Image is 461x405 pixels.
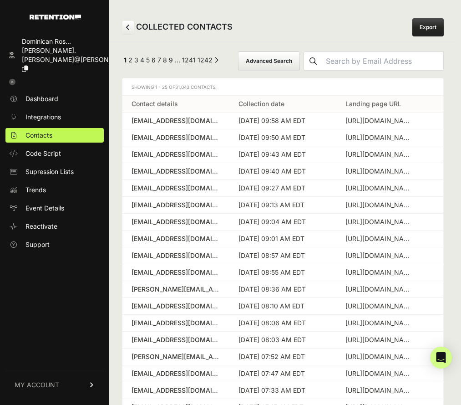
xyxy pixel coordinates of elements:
[229,163,336,180] td: [DATE] 09:40 AM EDT
[132,268,220,277] a: [EMAIL_ADDRESS][DOMAIN_NAME]
[198,56,213,64] a: Page 1242
[169,56,173,64] a: Page 9
[5,183,104,197] a: Trends
[132,386,220,395] a: [EMAIL_ADDRESS][DOMAIN_NAME]
[229,180,336,197] td: [DATE] 09:27 AM EDT
[5,164,104,179] a: Supression Lists
[140,56,144,64] a: Page 4
[175,84,217,90] span: 31,043 Contacts.
[30,15,81,20] img: Retention.com
[132,285,220,294] a: [PERSON_NAME][EMAIL_ADDRESS][DOMAIN_NAME]
[157,56,161,64] a: Page 7
[322,52,443,70] input: Search by Email Address
[345,268,414,277] div: https://rosarypilgrimage.org/?utm_source=facebook&utm_medium=ad&utm_campaign=fuz_awareness&fbclid...
[5,146,104,161] a: Code Script
[345,133,414,142] div: https://rosarypilgrimage.org/?utm_source=facebook&utm_medium=ad&utm_campaign=fuz_awareness&fbclid...
[22,37,138,46] div: Dominican Ros...
[132,352,220,361] a: [PERSON_NAME][EMAIL_ADDRESS][PERSON_NAME][DOMAIN_NAME]
[122,56,218,67] div: Pagination
[25,113,61,122] span: Integrations
[5,237,104,252] a: Support
[175,56,180,64] span: …
[345,234,414,243] div: https://rosarypilgrimage.org/?utm_source=facebook&utm_medium=ad&utm_campaign=fuz_awareness&fbclid...
[132,84,217,90] span: Showing 1 - 25 of
[124,56,127,64] em: Page 1
[15,380,59,390] span: MY ACCOUNT
[345,116,414,125] div: https://rosarypilgrimage.org/?utm_source=facebook&utm_medium=ad&utm_campaign=fuz_awareness&fbclid...
[345,217,414,226] div: https://rosarypilgrimage.org/
[22,46,138,63] span: [PERSON_NAME].[PERSON_NAME]@[PERSON_NAME]...
[132,150,220,159] a: [EMAIL_ADDRESS][DOMAIN_NAME]
[345,352,414,361] div: https://rosarypilgrimage.org/
[132,234,220,243] a: [EMAIL_ADDRESS][DOMAIN_NAME]
[229,113,336,129] td: [DATE] 09:58 AM EDT
[5,371,104,399] a: MY ACCOUNT
[132,167,220,176] a: [EMAIL_ADDRESS][DOMAIN_NAME]
[25,167,74,176] span: Supression Lists
[5,110,104,124] a: Integrations
[132,369,220,378] a: [EMAIL_ADDRESS][DOMAIN_NAME]
[25,131,52,140] span: Contacts
[229,231,336,247] td: [DATE] 09:01 AM EDT
[146,56,150,64] a: Page 5
[5,201,104,215] a: Event Details
[229,382,336,399] td: [DATE] 07:33 AM EDT
[132,318,220,328] a: [EMAIL_ADDRESS][DOMAIN_NAME]
[25,185,46,195] span: Trends
[132,217,220,226] a: [EMAIL_ADDRESS][DOMAIN_NAME]
[132,302,220,311] div: [EMAIL_ADDRESS][DOMAIN_NAME]
[345,285,414,294] div: https://rosarypilgrimage.org/
[25,94,58,103] span: Dashboard
[132,133,220,142] a: [EMAIL_ADDRESS][DOMAIN_NAME]
[229,247,336,264] td: [DATE] 08:57 AM EDT
[229,332,336,349] td: [DATE] 08:03 AM EDT
[345,200,414,210] div: https://rosarypilgrimage.org/?utm_source=facebook&utm_medium=ad&utm_campaign=fuz_awareness&fbclid...
[430,347,452,369] div: Open Intercom Messenger
[345,335,414,344] div: https://rosarypilgrimage.org/pray-the-sorrowful-mysteries-with-the-dominican-rosary-pilgrimage/
[238,51,300,71] button: Advanced Search
[5,34,104,76] a: Dominican Ros... [PERSON_NAME].[PERSON_NAME]@[PERSON_NAME]...
[5,128,104,143] a: Contacts
[345,318,414,328] div: https://rosarypilgrimage.org/get-your-community-involved/?mc_cid=06c54a144c&mc_eid=0adfdcad87
[132,184,220,193] a: [EMAIL_ADDRESS][DOMAIN_NAME]
[152,56,156,64] a: Page 6
[132,200,220,210] a: [EMAIL_ADDRESS][DOMAIN_NAME]
[229,214,336,231] td: [DATE] 09:04 AM EDT
[229,281,336,298] td: [DATE] 08:36 AM EDT
[5,219,104,234] a: Reactivate
[345,386,414,395] div: https://rosarypilgrimage.org/?utm_source=facebook&utm_medium=ad&utm_campaign=fuz_awareness&fbclid...
[229,349,336,365] td: [DATE] 07:52 AM EDT
[25,240,50,249] span: Support
[229,315,336,332] td: [DATE] 08:06 AM EDT
[182,56,196,64] a: Page 1241
[132,335,220,344] a: [EMAIL_ADDRESS][DOMAIN_NAME]
[345,302,414,311] div: https://rosarypilgrimage.org/schedule/
[132,251,220,260] a: [EMAIL_ADDRESS][DOMAIN_NAME]
[25,149,61,158] span: Code Script
[229,146,336,163] td: [DATE] 09:43 AM EDT
[345,150,414,159] div: https://rosarypilgrimage.org/
[412,18,444,36] a: Export
[5,92,104,106] a: Dashboard
[132,116,220,125] a: [EMAIL_ADDRESS][DOMAIN_NAME]
[229,197,336,214] td: [DATE] 09:13 AM EDT
[25,204,64,213] span: Event Details
[229,264,336,281] td: [DATE] 08:55 AM EDT
[345,167,414,176] div: https://rosarypilgrimage.org/?utm_source=facebook&utm_medium=ad&utm_campaign=fuz_awareness&fbclid...
[25,222,57,231] span: Reactivate
[229,129,336,146] td: [DATE] 09:50 AM EDT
